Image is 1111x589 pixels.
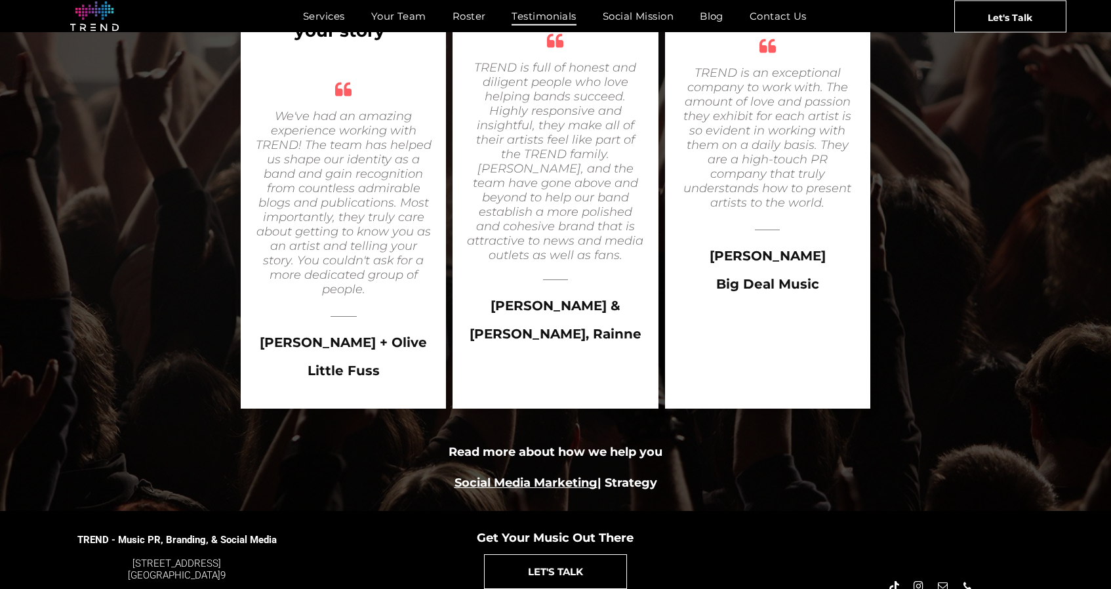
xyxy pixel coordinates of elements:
a: Strategy [601,476,657,490]
span: TREND - Music PR, Branding, & Social Media [77,534,277,546]
iframe: Chat Widget [875,437,1111,589]
a: View All Clients [296,49,391,64]
span: Big Deal Music [716,276,819,292]
img: logo [70,1,119,31]
div: 9 [77,558,277,581]
a: LET'S TALK [484,554,627,589]
a: Social Mission [590,7,687,26]
i: We've had an amazing experience working with TREND! The team has helped us shape our identity as ... [256,109,432,296]
font: Strategy [605,476,657,490]
b: | [455,476,657,490]
a: Services [290,7,358,26]
span: [PERSON_NAME] + Olive [260,335,427,350]
span: LET'S TALK [528,555,583,588]
b: Read more about how we help you [449,445,662,459]
span: Little Fuss [308,363,380,378]
a: Blog [687,7,737,26]
span: [PERSON_NAME] & [PERSON_NAME], Rainne [470,298,641,342]
a: [STREET_ADDRESS][GEOGRAPHIC_DATA] [128,558,221,581]
a: Social Media Marketing [455,476,597,490]
span: [PERSON_NAME] [710,248,826,264]
i: TREND is an exceptional company to work with. The amount of love and passion they exhibit for eac... [683,66,851,210]
a: Your Team [358,7,439,26]
i: TREND is full of honest and diligent people who love helping bands succeed. Highly responsive and... [467,60,643,262]
a: Contact Us [737,7,820,26]
span: Get Your Music Out There [477,531,634,545]
a: Roster [439,7,499,26]
span: Let's Talk [988,1,1032,33]
a: Testimonials [498,7,589,26]
font: [STREET_ADDRESS] [GEOGRAPHIC_DATA] [128,558,221,581]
